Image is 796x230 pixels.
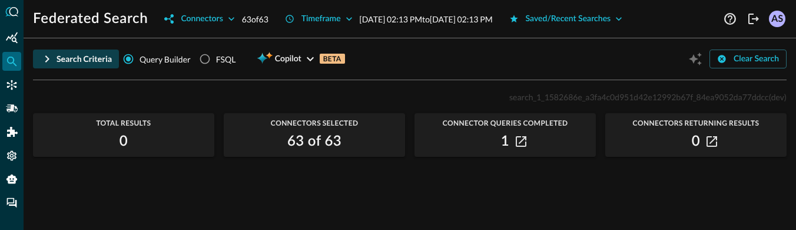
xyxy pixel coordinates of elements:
div: Federated Search [2,52,21,71]
div: Query Agent [2,170,21,189]
button: Saved/Recent Searches [502,9,630,28]
button: Clear Search [709,50,787,68]
span: Total Results [33,119,214,127]
span: Connectors Selected [224,119,405,127]
button: Timeframe [278,9,360,28]
div: Addons [3,123,22,142]
h2: 63 of 63 [287,132,341,151]
h2: 1 [501,132,509,151]
p: [DATE] 02:13 PM to [DATE] 02:13 PM [360,13,493,25]
p: BETA [320,54,345,64]
h2: 0 [692,132,700,151]
button: Connectors [157,9,241,28]
button: CopilotBETA [250,50,351,68]
span: Query Builder [140,53,191,65]
span: Copilot [275,52,301,67]
div: Summary Insights [2,28,21,47]
h2: 0 [120,132,128,151]
div: Connectors [2,75,21,94]
div: Pipelines [2,99,21,118]
h1: Federated Search [33,9,148,28]
span: Connector Queries Completed [414,119,596,127]
span: (dev) [769,92,787,102]
div: Chat [2,193,21,212]
span: search_1_1582686e_a3fa4c0d951d42e12992b67f_84ea9052da77ddcc [509,92,769,102]
div: AS [769,11,785,27]
div: Settings [2,146,21,165]
button: Search Criteria [33,50,119,68]
button: Logout [744,9,763,28]
div: FSQL [216,53,236,65]
span: Connectors Returning Results [605,119,787,127]
p: 63 of 63 [242,13,268,25]
button: Help [721,9,739,28]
